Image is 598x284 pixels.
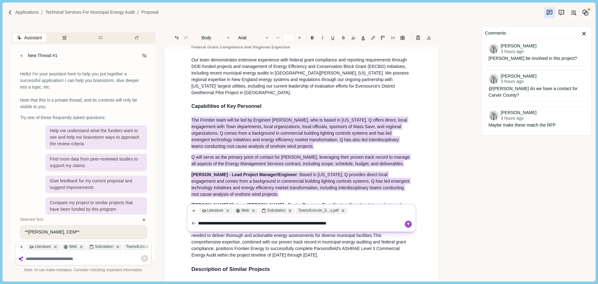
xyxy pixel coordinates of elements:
[39,10,45,15] img: Forward slash icon
[172,33,181,42] button: Undo
[425,33,433,42] button: Export to docx
[7,10,13,15] img: Forward slash icon
[501,79,537,84] span: 3 hours ago
[501,116,537,120] span: 3 hours ago
[501,110,537,115] span: [PERSON_NAME]
[20,114,147,121] div: Try one of these frequently asked questions:
[191,103,261,109] span: Capabilities of Key Personnel
[45,125,147,149] div: Help me understand what the funders want to see and help me brainstorm ways to approach the revie...
[25,229,142,235] div: **[PERSON_NAME], CEM**
[27,244,60,250] div: Literature
[141,9,159,16] a: Proposal
[489,110,499,120] img: avatar
[414,33,422,42] button: Line height
[182,33,191,42] button: Redo
[191,117,408,149] span: The Frontier team will be led by Engineer [PERSON_NAME], who is based in [US_STATE]. Q offers dir...
[489,55,584,62] p: [PERSON_NAME] be involved in this project?
[501,74,537,78] span: [PERSON_NAME]
[191,171,297,178] span: [PERSON_NAME] - Lead Project Manager/Engineer
[191,171,411,197] span: : Based in [US_STATE], Q provides direct local engagement and comes from a background in commerci...
[489,74,499,84] img: avatar
[296,208,348,214] div: TownofLincoln_E...s.pdf
[388,33,397,42] button: Line height
[501,49,537,54] span: 3 hours ago
[328,33,338,42] button: U
[295,33,304,42] button: Increase font size
[339,33,348,42] button: S
[191,154,411,167] span: Q will serve as the primary point of contact for [PERSON_NAME], leveraging their proven track rec...
[342,36,345,40] s: S
[16,267,151,273] div: Note: AI can make mistakes. Consider checking important information.
[191,202,347,207] span: [PERSON_NAME] Shaiova-[PERSON_NAME] - Senior Program Coordinator
[24,35,42,41] span: Assistant
[485,30,506,38] div: Comments
[398,33,407,42] button: Line height
[61,244,86,250] div: Web
[501,44,537,48] span: [PERSON_NAME]
[378,33,387,42] button: Adjust margins
[489,85,584,99] p: @[PERSON_NAME] do we have a contact for Carver County?
[28,52,57,59] div: New Thread #1
[198,33,234,42] button: Body
[199,208,232,214] div: Literature
[45,9,135,16] a: Technical Services for Municipal Energy Audit
[45,154,147,171] div: Find more data from peer-reviewed studies to support my claims
[15,9,39,16] a: Applications
[307,33,317,42] button: B
[45,176,147,193] div: Give feedback for my current proposal and suggest improvements
[123,244,175,250] div: TownofLincoln_E...s.pdf
[489,44,499,54] img: avatar
[235,33,272,42] button: Arial
[191,266,270,272] span: Description of Similar Projects
[369,33,377,42] button: Line height
[20,71,147,110] div: Hello! I'm your assistant here to help you put together a successful application! I can help you ...
[135,10,141,15] img: Forward slash icon
[234,208,258,214] div: Web
[489,122,584,128] p: Maybe make these match the RFP
[318,33,327,42] button: I
[322,36,323,40] i: I
[45,197,147,215] div: Compare my project to similar projects that have been funded by this program
[273,33,282,42] button: Decrease font size
[20,217,44,223] span: Selected Text:
[331,36,334,40] u: U
[191,57,408,75] span: Our team demonstrates extensive experience with federal grant compliance and reporting requiremen...
[87,244,122,250] div: Solicitation
[259,208,295,214] div: Solicitation
[311,36,314,40] b: B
